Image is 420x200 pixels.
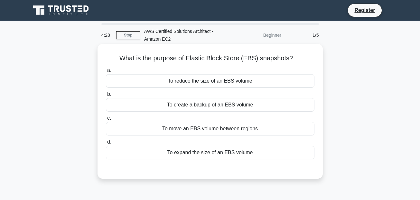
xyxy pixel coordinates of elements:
[107,91,111,97] span: b.
[107,67,111,73] span: a.
[107,115,111,121] span: c.
[106,146,314,159] div: To expand the size of an EBS volume
[106,74,314,88] div: To reduce the size of an EBS volume
[285,29,323,42] div: 1/5
[105,54,315,63] h5: What is the purpose of Elastic Block Store (EBS) snapshots?
[106,122,314,135] div: To move an EBS volume between regions
[116,31,140,39] a: Stop
[350,6,379,14] a: Register
[98,29,116,42] div: 4:28
[106,98,314,112] div: To create a backup of an EBS volume
[140,25,229,45] div: AWS Certified Solutions Architect - Amazon EC2
[107,139,111,145] span: d.
[229,29,285,42] div: Beginner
